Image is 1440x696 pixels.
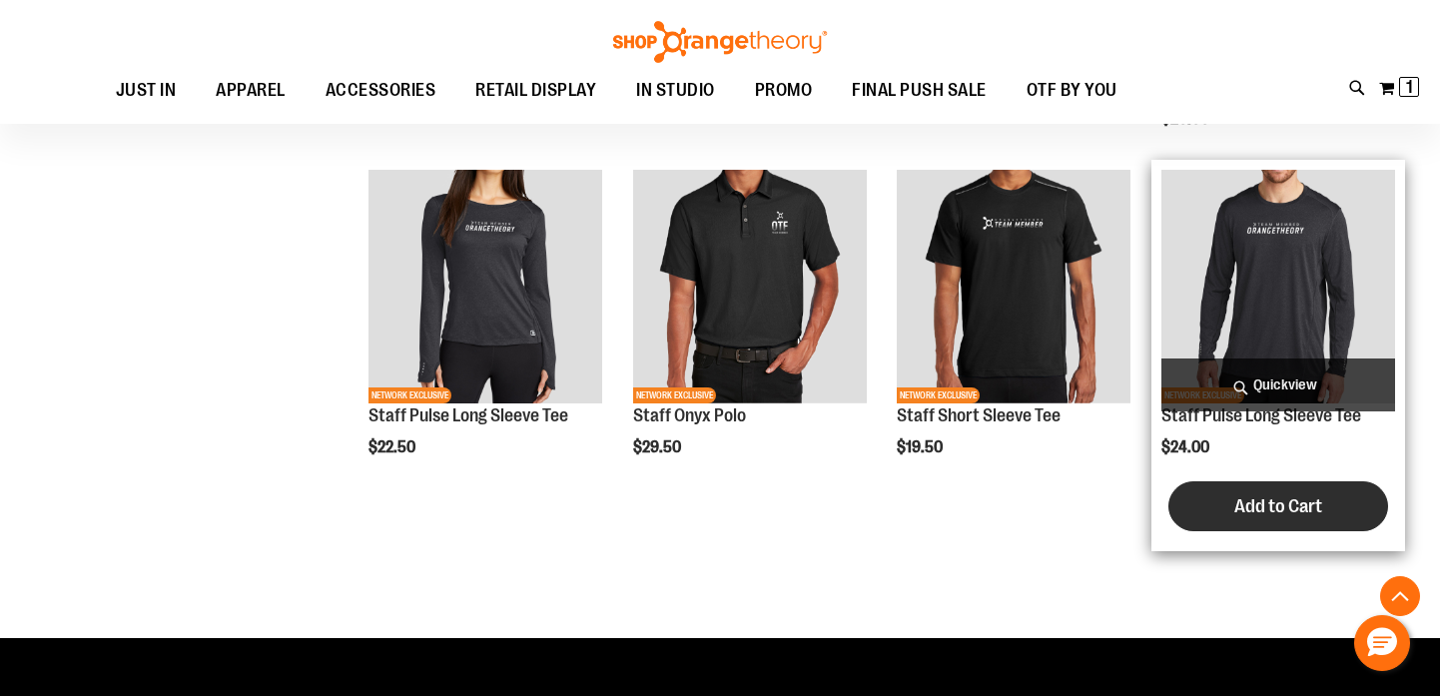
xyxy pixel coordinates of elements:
span: $24.00 [1161,438,1212,456]
a: ACCESSORIES [306,68,456,114]
span: JUST IN [116,68,177,113]
a: Product image for Onyx PoloNETWORK EXCLUSIVE [633,170,867,406]
a: FINAL PUSH SALE [832,68,1007,114]
a: Product image for Pulse Long Sleeve TeeNETWORK EXCLUSIVE [1161,170,1395,406]
span: OTF BY YOU [1027,68,1117,113]
a: JUST IN [96,68,197,114]
span: $19.50 [897,438,946,456]
a: PROMO [735,68,833,114]
button: Add to Cart [1168,481,1388,531]
span: RETAIL DISPLAY [475,68,596,113]
span: APPAREL [216,68,286,113]
a: RETAIL DISPLAY [455,68,616,114]
div: product [623,160,877,507]
span: FINAL PUSH SALE [852,68,987,113]
div: product [1151,160,1405,551]
img: Shop Orangetheory [610,21,830,63]
a: Staff Pulse Long Sleeve Tee [368,405,568,425]
a: Staff Pulse Long Sleeve Tee [1161,405,1361,425]
span: ACCESSORIES [326,68,436,113]
button: Back To Top [1380,576,1420,616]
button: Hello, have a question? Let’s chat. [1354,615,1410,671]
span: NETWORK EXCLUSIVE [368,387,451,403]
div: product [359,160,612,507]
a: APPAREL [196,68,306,114]
img: Product image for Pulse Long Sleeve Tee [1161,170,1395,403]
span: 1 [1406,77,1413,97]
span: $22.50 [368,438,418,456]
a: IN STUDIO [616,68,735,113]
img: Product image for Pulse Long Sleeve Tee [368,170,602,403]
span: IN STUDIO [636,68,715,113]
a: Product image for Peak Short Sleeve TeeNETWORK EXCLUSIVE [897,170,1130,406]
img: Product image for Peak Short Sleeve Tee [897,170,1130,403]
div: product [887,160,1140,507]
a: Staff Short Sleeve Tee [897,405,1061,425]
a: Staff Onyx Polo [633,405,746,425]
img: Product image for Onyx Polo [633,170,867,403]
a: OTF BY YOU [1007,68,1137,114]
span: $29.50 [633,438,684,456]
span: NETWORK EXCLUSIVE [897,387,980,403]
span: Add to Cart [1234,495,1322,517]
a: Product image for Pulse Long Sleeve TeeNETWORK EXCLUSIVE [368,170,602,406]
span: PROMO [755,68,813,113]
span: NETWORK EXCLUSIVE [633,387,716,403]
a: Quickview [1161,358,1395,411]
